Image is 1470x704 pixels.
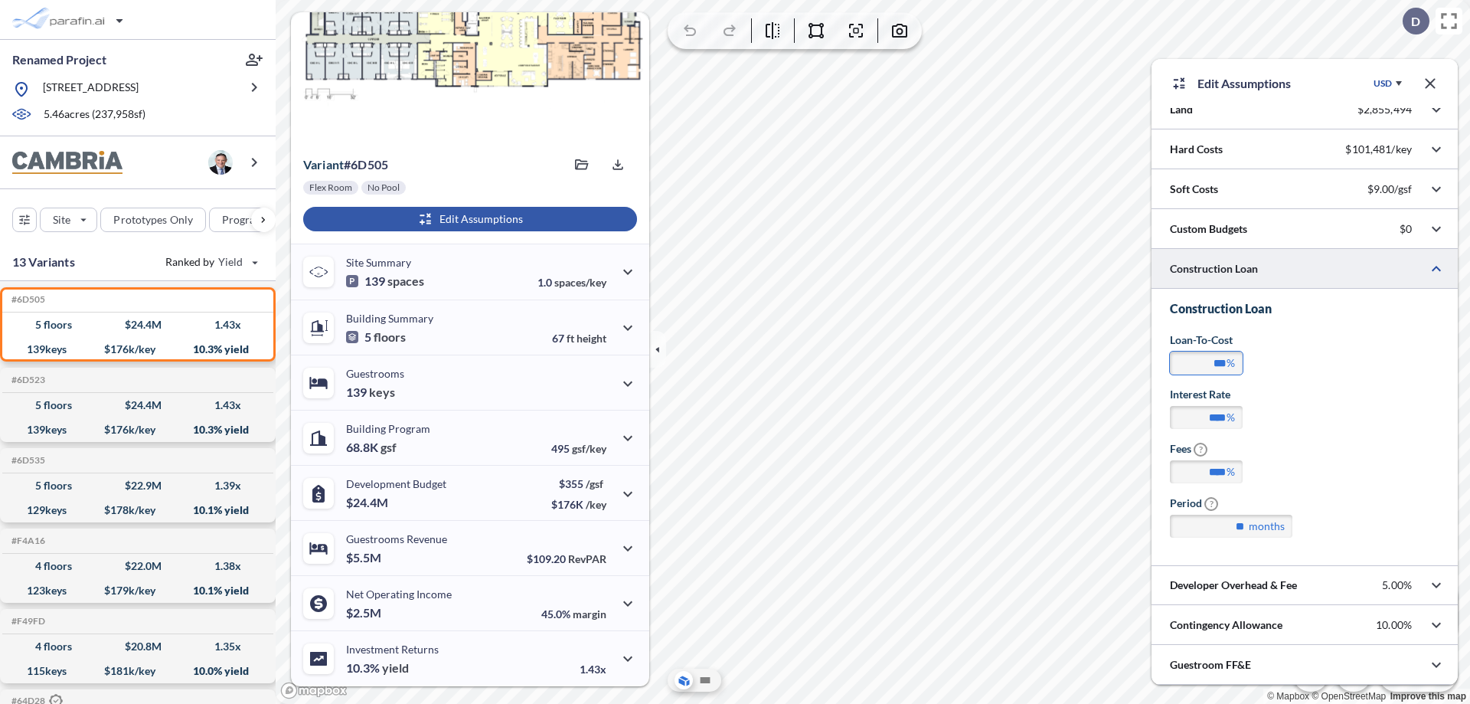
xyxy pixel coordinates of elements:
[527,552,606,565] p: $109.20
[303,157,344,172] span: Variant
[8,375,45,385] h5: Click to copy the code
[369,385,395,400] span: keys
[346,312,433,325] p: Building Summary
[1376,618,1412,632] p: 10.00%
[1170,301,1439,316] h3: Construction Loan
[381,440,397,455] span: gsf
[346,385,395,400] p: 139
[1227,355,1235,371] label: %
[12,151,122,175] img: BrandImage
[1170,617,1282,633] p: Contingency Allowance
[1345,142,1412,156] p: $101,481/key
[568,552,606,565] span: RevPAR
[153,250,268,274] button: Ranked by Yield
[40,208,97,232] button: Site
[209,208,292,232] button: Program
[346,550,384,565] p: $5.5M
[8,535,45,546] h5: Click to copy the code
[208,150,233,175] img: user logo
[303,157,388,172] p: # 6d505
[346,660,409,676] p: 10.3%
[374,329,406,345] span: floors
[222,212,265,228] p: Program
[346,367,404,380] p: Guestrooms
[1411,15,1420,28] p: D
[280,682,348,699] a: Mapbox homepage
[8,294,45,305] h5: Click to copy the code
[537,276,606,289] p: 1.0
[346,477,446,490] p: Development Budget
[44,106,145,123] p: 5.46 acres ( 237,958 sf)
[346,422,430,435] p: Building Program
[1170,496,1218,511] label: Period
[8,616,45,627] h5: Click to copy the code
[586,498,606,511] span: /key
[309,182,352,194] p: Flex Room
[1170,102,1193,117] p: Land
[218,254,243,270] span: Yield
[1194,443,1207,457] span: ?
[1357,103,1412,116] p: $2,855,494
[541,607,606,621] p: 45.0%
[1382,578,1412,592] p: 5.00%
[113,212,193,228] p: Prototypes Only
[367,182,400,194] p: No Pool
[346,273,424,289] p: 139
[1400,222,1412,236] p: $0
[551,442,606,455] p: 495
[346,495,390,510] p: $24.4M
[1170,221,1247,237] p: Custom Budgets
[1170,578,1297,593] p: Developer Overhead & Fee
[580,663,606,676] p: 1.43x
[346,532,447,545] p: Guestrooms Revenue
[1367,182,1412,196] p: $9.00/gsf
[1170,387,1230,402] label: Interest Rate
[572,442,606,455] span: gsf/key
[346,256,411,269] p: Site Summary
[8,455,45,466] h5: Click to copy the code
[1312,691,1386,702] a: OpenStreetMap
[1267,691,1309,702] a: Mapbox
[573,607,606,621] span: margin
[387,273,424,289] span: spaces
[1170,441,1207,457] label: Fees
[1390,691,1466,702] a: Improve this map
[1170,182,1218,197] p: Soft Costs
[12,51,106,68] p: Renamed Project
[1249,519,1285,534] label: months
[696,671,714,689] button: Site Plan
[1374,77,1392,90] div: USD
[53,212,70,228] p: Site
[552,332,606,345] p: 67
[1227,410,1235,425] label: %
[346,605,384,621] p: $2.5M
[1204,497,1218,511] span: ?
[1227,464,1235,480] label: %
[100,208,206,232] button: Prototypes Only
[303,207,637,231] button: Edit Assumptions
[346,440,397,455] p: 68.8K
[1197,74,1291,93] p: Edit Assumptions
[43,80,139,99] p: [STREET_ADDRESS]
[346,643,439,656] p: Investment Returns
[675,671,693,689] button: Aerial View
[577,332,606,345] span: height
[346,329,406,345] p: 5
[1170,142,1223,157] p: Hard Costs
[12,253,75,271] p: 13 Variants
[1170,332,1233,348] label: Loan-to-Cost
[567,332,574,345] span: ft
[1170,657,1251,673] p: Guestroom FF&E
[554,276,606,289] span: spaces/key
[586,477,603,490] span: /gsf
[346,588,452,601] p: Net Operating Income
[551,477,606,490] p: $355
[382,660,409,676] span: yield
[551,498,606,511] p: $176K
